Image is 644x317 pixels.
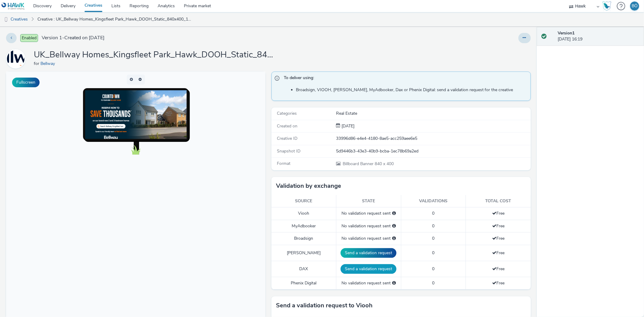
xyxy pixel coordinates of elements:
div: [DATE] 16:19 [558,30,639,43]
button: Send a validation request [341,264,396,274]
h3: Send a validation request to Viooh [276,301,373,310]
span: Free [492,250,505,256]
img: Advertisement preview [79,19,181,75]
strong: Version 1 [558,30,575,36]
div: Please select a deal below and click on Send to send a validation request to Viooh. [392,210,396,216]
img: Bellway [7,50,24,68]
span: 0 [432,210,434,216]
h1: UK_Bellway Homes_Kingsfleet Park_Hawk_DOOH_Static_840x400_15.09.2025 [34,49,275,61]
div: Please select a deal below and click on Send to send a validation request to MyAdbooker. [392,223,396,229]
div: No validation request sent [339,235,398,242]
span: 840 x 400 [342,161,394,167]
span: for [34,61,40,66]
span: Created on [277,123,297,129]
span: Free [492,235,505,241]
td: Phenix Digital [271,277,336,289]
span: 0 [432,250,434,256]
span: Categories [277,110,297,116]
div: Please select a deal below and click on Send to send a validation request to Broadsign. [392,235,396,242]
span: Version 1 - Created on [DATE] [42,34,104,41]
span: Free [492,223,505,229]
span: Snapshot ID [277,148,300,154]
th: Source [271,195,336,207]
span: Free [492,210,505,216]
td: MyAdbooker [271,220,336,232]
td: [PERSON_NAME] [271,245,336,261]
button: Fullscreen [12,78,40,87]
th: Total cost [466,195,531,207]
h3: Validation by exchange [276,181,341,191]
div: 33996d86-e4e4-4180-8ae5-acc259aee6e5 [336,136,530,142]
td: Viooh [271,207,336,220]
span: Billboard Banner [343,161,375,167]
span: 0 [432,235,434,241]
div: Creation 15 September 2025, 16:19 [340,123,354,129]
span: Free [492,266,505,272]
span: Enabled [20,34,38,42]
div: No validation request sent [339,280,398,286]
div: BÖ [632,2,638,11]
a: Bellway [40,61,57,66]
li: Broadsign, VIOOH, [PERSON_NAME], MyAdbooker, Dax or Phenix Digital: send a validation request for... [296,87,527,93]
div: Real Estate [336,110,530,117]
span: [DATE] [340,123,354,129]
span: To deliver using: [284,75,524,83]
td: Broadsign [271,232,336,245]
img: Hawk Academy [602,1,611,11]
span: 0 [432,280,434,286]
span: 0 [432,223,434,229]
div: No validation request sent [339,210,398,216]
span: 0 [432,266,434,272]
img: dooh [3,17,9,23]
img: undefined Logo [2,2,25,10]
span: Creative ID [277,136,297,141]
td: DAX [271,261,336,277]
a: Bellway [6,56,28,62]
div: No validation request sent [339,223,398,229]
div: Please select a deal below and click on Send to send a validation request to Phenix Digital. [392,280,396,286]
span: Format [277,161,290,166]
span: Free [492,280,505,286]
a: Creative : UK_Bellway Homes_Kingsfleet Park_Hawk_DOOH_Static_840x400_15.09.2025 [34,12,195,27]
th: Validations [401,195,466,207]
button: Send a validation request [341,248,396,258]
div: 5d9446b3-43e3-40b9-bcba-1ec78b69a2ed [336,148,530,154]
a: Hawk Academy [602,1,614,11]
th: State [336,195,401,207]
